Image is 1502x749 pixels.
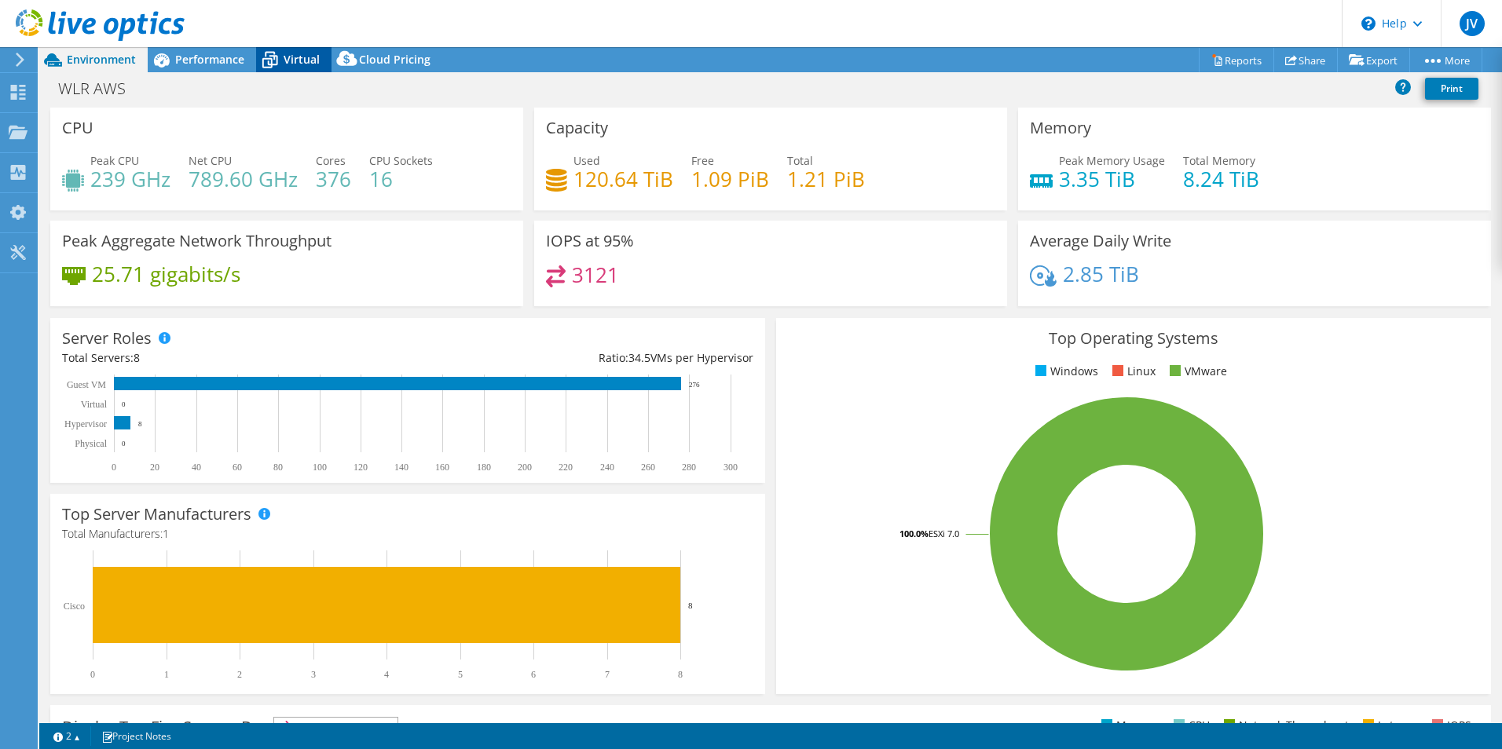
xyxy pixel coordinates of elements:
[691,170,769,188] h4: 1.09 PiB
[787,153,813,168] span: Total
[600,462,614,473] text: 240
[81,399,108,410] text: Virtual
[316,170,351,188] h4: 376
[572,266,619,283] h4: 3121
[531,669,536,680] text: 6
[546,119,608,137] h3: Capacity
[1063,265,1139,283] h4: 2.85 TiB
[691,153,714,168] span: Free
[899,528,929,539] tspan: 100.0%
[1183,153,1255,168] span: Total Memory
[605,669,610,680] text: 7
[1337,48,1410,72] a: Export
[678,669,683,680] text: 8
[164,669,169,680] text: 1
[458,669,463,680] text: 5
[90,669,95,680] text: 0
[64,601,85,612] text: Cisco
[435,462,449,473] text: 160
[90,726,182,746] a: Project Notes
[1183,170,1259,188] h4: 8.24 TiB
[724,462,738,473] text: 300
[67,52,136,67] span: Environment
[150,462,159,473] text: 20
[192,462,201,473] text: 40
[359,52,430,67] span: Cloud Pricing
[641,462,655,473] text: 260
[394,462,408,473] text: 140
[1409,48,1482,72] a: More
[189,153,232,168] span: Net CPU
[92,265,240,283] h4: 25.71 gigabits/s
[384,669,389,680] text: 4
[284,52,320,67] span: Virtual
[518,462,532,473] text: 200
[313,462,327,473] text: 100
[311,669,316,680] text: 3
[233,462,242,473] text: 60
[51,80,150,97] h1: WLR AWS
[122,440,126,448] text: 0
[1359,717,1418,734] li: Latency
[62,232,332,250] h3: Peak Aggregate Network Throughput
[546,232,634,250] h3: IOPS at 95%
[175,52,244,67] span: Performance
[1097,717,1159,734] li: Memory
[1108,363,1156,380] li: Linux
[1059,170,1165,188] h4: 3.35 TiB
[62,330,152,347] h3: Server Roles
[1273,48,1338,72] a: Share
[573,170,673,188] h4: 120.64 TiB
[189,170,298,188] h4: 789.60 GHz
[1170,717,1210,734] li: CPU
[1428,717,1471,734] li: IOPS
[1166,363,1227,380] li: VMware
[787,170,865,188] h4: 1.21 PiB
[163,526,169,541] span: 1
[1031,363,1098,380] li: Windows
[134,350,140,365] span: 8
[369,153,433,168] span: CPU Sockets
[273,462,283,473] text: 80
[1425,78,1478,100] a: Print
[237,669,242,680] text: 2
[559,462,573,473] text: 220
[1030,232,1171,250] h3: Average Daily Write
[75,438,107,449] text: Physical
[573,153,600,168] span: Used
[354,462,368,473] text: 120
[62,525,753,543] h4: Total Manufacturers:
[688,601,693,610] text: 8
[62,349,408,367] div: Total Servers:
[1059,153,1165,168] span: Peak Memory Usage
[122,400,126,408] text: 0
[788,330,1479,347] h3: Top Operating Systems
[477,462,491,473] text: 180
[689,381,700,389] text: 276
[64,418,107,429] text: Hypervisor
[682,462,696,473] text: 280
[112,462,116,473] text: 0
[1220,717,1349,734] li: Network Throughput
[1030,119,1091,137] h3: Memory
[1361,16,1376,31] svg: \n
[138,420,142,428] text: 8
[369,170,433,188] h4: 16
[408,349,753,367] div: Ratio: VMs per Hypervisor
[1199,48,1274,72] a: Reports
[628,350,650,365] span: 34.5
[62,119,93,137] h3: CPU
[274,718,397,736] span: IOPS
[42,726,91,746] a: 2
[929,528,959,539] tspan: ESXi 7.0
[90,153,139,168] span: Peak CPU
[67,379,106,390] text: Guest VM
[316,153,346,168] span: Cores
[62,506,251,523] h3: Top Server Manufacturers
[1460,11,1485,36] span: JV
[90,170,170,188] h4: 239 GHz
